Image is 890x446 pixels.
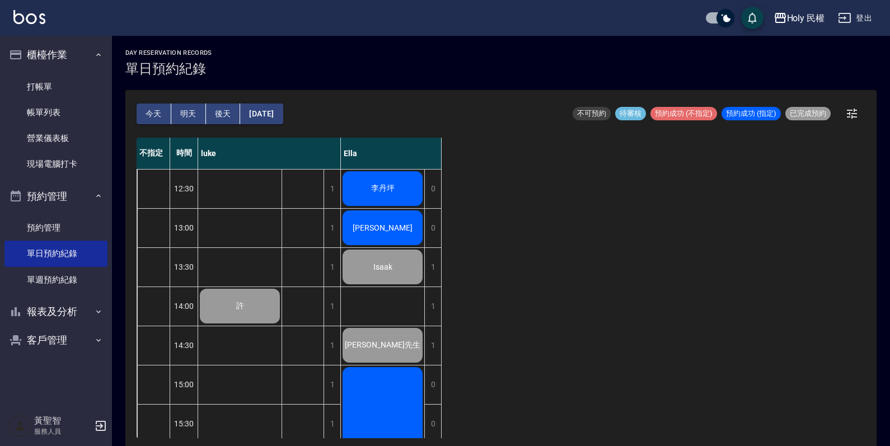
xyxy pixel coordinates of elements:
[343,340,423,350] span: [PERSON_NAME]先生
[4,267,107,293] a: 單週預約紀錄
[4,326,107,355] button: 客戶管理
[650,109,717,119] span: 預約成功 (不指定)
[198,138,341,169] div: luke
[170,169,198,208] div: 12:30
[9,415,31,437] img: Person
[741,7,763,29] button: save
[769,7,830,30] button: Holy 民權
[4,74,107,100] a: 打帳單
[615,109,646,119] span: 待審核
[4,151,107,177] a: 現場電腦打卡
[424,170,441,208] div: 0
[324,248,340,287] div: 1
[170,287,198,326] div: 14:00
[34,415,91,426] h5: 黃聖智
[424,405,441,443] div: 0
[4,241,107,266] a: 單日預約紀錄
[573,109,611,119] span: 不可預約
[4,100,107,125] a: 帳單列表
[787,11,825,25] div: Holy 民權
[785,109,831,119] span: 已完成預約
[424,287,441,326] div: 1
[125,61,212,77] h3: 單日預約紀錄
[170,247,198,287] div: 13:30
[4,182,107,211] button: 預約管理
[170,138,198,169] div: 時間
[324,287,340,326] div: 1
[324,405,340,443] div: 1
[424,326,441,365] div: 1
[722,109,781,119] span: 預約成功 (指定)
[4,125,107,151] a: 營業儀表板
[324,326,340,365] div: 1
[4,40,107,69] button: 櫃檯作業
[170,208,198,247] div: 13:00
[350,223,415,232] span: [PERSON_NAME]
[4,297,107,326] button: 報表及分析
[833,8,877,29] button: 登出
[424,365,441,404] div: 0
[137,138,170,169] div: 不指定
[170,326,198,365] div: 14:30
[170,365,198,404] div: 15:00
[324,209,340,247] div: 1
[424,248,441,287] div: 1
[206,104,241,124] button: 後天
[34,426,91,436] p: 服務人員
[13,10,45,24] img: Logo
[371,262,395,271] span: Isaak
[137,104,171,124] button: 今天
[424,209,441,247] div: 0
[125,49,212,57] h2: day Reservation records
[324,170,340,208] div: 1
[234,301,246,311] span: 許
[341,138,442,169] div: Ella
[171,104,206,124] button: 明天
[324,365,340,404] div: 1
[369,184,397,194] span: 李丹坪
[4,215,107,241] a: 預約管理
[240,104,283,124] button: [DATE]
[170,404,198,443] div: 15:30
